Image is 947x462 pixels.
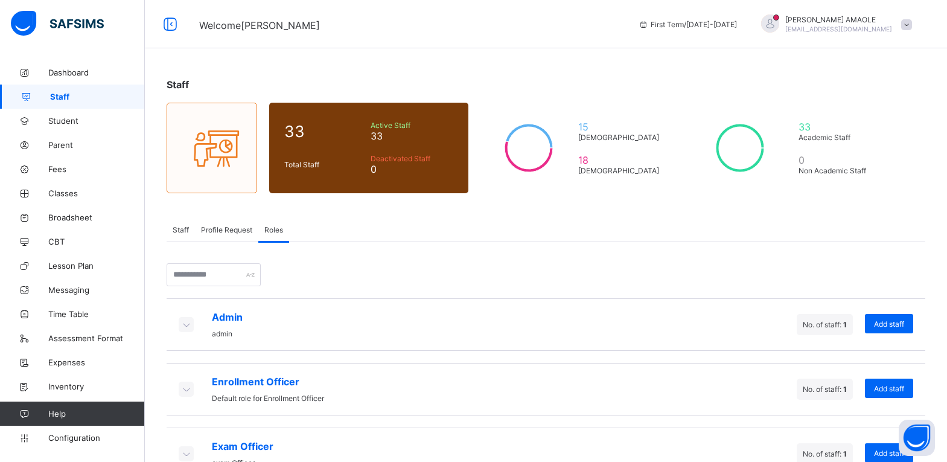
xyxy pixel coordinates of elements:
[799,154,876,166] span: 0
[48,382,145,391] span: Inventory
[48,285,145,295] span: Messaging
[749,14,918,34] div: ARNOLDAMAOLE
[212,440,273,452] span: Exam Officer
[212,311,243,323] span: Admin
[799,166,876,175] span: Non Academic Staff
[212,376,324,388] span: Enrollment Officer
[803,320,847,329] span: No. of staff:
[874,319,904,329] span: Add staff
[48,433,144,443] span: Configuration
[199,19,320,31] span: Welcome [PERSON_NAME]
[874,449,904,458] span: Add staff
[874,384,904,393] span: Add staff
[264,225,283,234] span: Roles
[48,409,144,419] span: Help
[48,116,145,126] span: Student
[803,449,847,458] span: No. of staff:
[48,261,145,271] span: Lesson Plan
[578,121,665,133] span: 15
[899,420,935,456] button: Open asap
[799,133,876,142] span: Academic Staff
[371,130,453,142] span: 33
[785,25,892,33] span: [EMAIL_ADDRESS][DOMAIN_NAME]
[212,394,324,403] span: Default role for Enrollment Officer
[48,213,145,222] span: Broadsheet
[843,449,847,458] span: 1
[578,154,665,166] span: 18
[48,358,145,367] span: Expenses
[578,133,665,142] span: [DEMOGRAPHIC_DATA]
[48,309,145,319] span: Time Table
[639,20,737,29] span: session/term information
[48,164,145,174] span: Fees
[48,237,145,246] span: CBT
[578,166,665,175] span: [DEMOGRAPHIC_DATA]
[48,188,145,198] span: Classes
[11,11,104,36] img: safsims
[281,157,368,172] div: Total Staff
[843,320,847,329] span: 1
[371,163,453,175] span: 0
[843,385,847,394] span: 1
[167,79,189,91] span: Staff
[173,225,189,234] span: Staff
[48,333,145,343] span: Assessment Format
[799,121,876,133] span: 33
[803,385,847,394] span: No. of staff:
[785,15,892,24] span: [PERSON_NAME] AMAOLE
[48,68,145,77] span: Dashboard
[50,92,145,101] span: Staff
[48,140,145,150] span: Parent
[371,121,453,130] span: Active Staff
[201,225,252,234] span: Profile Request
[212,329,232,338] span: admin
[371,154,453,163] span: Deactivated Staff
[284,122,365,141] span: 33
